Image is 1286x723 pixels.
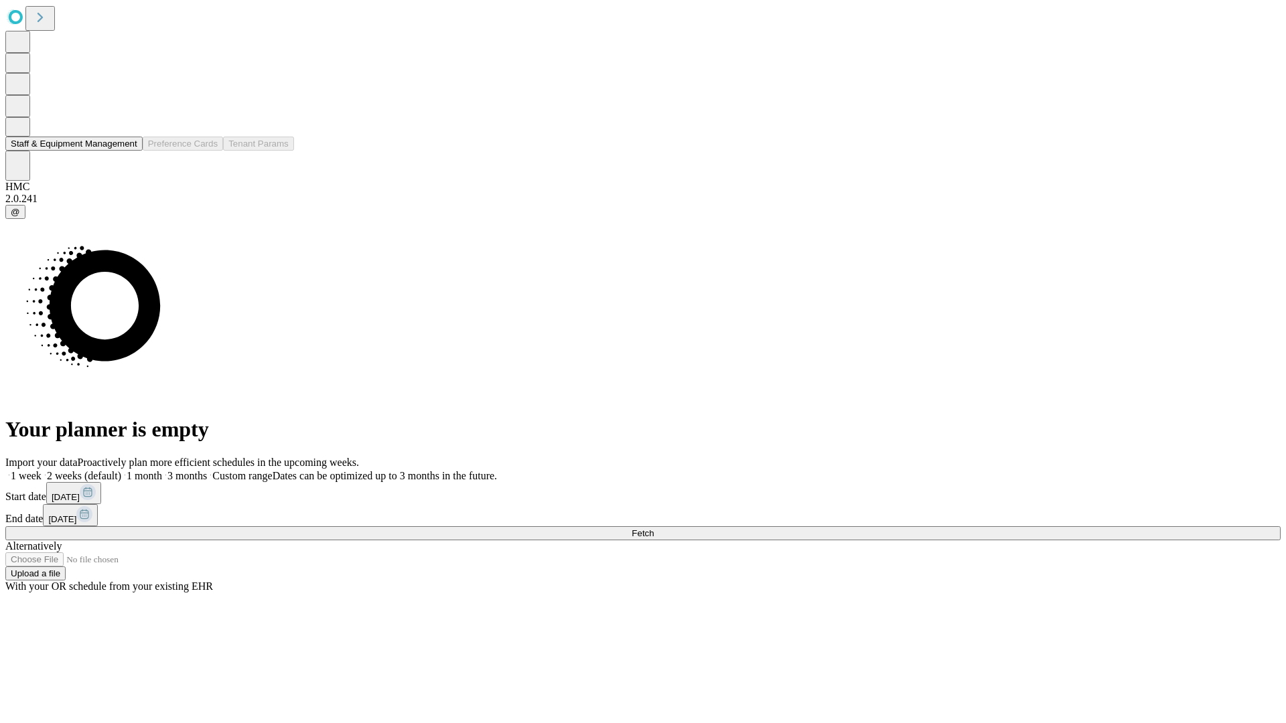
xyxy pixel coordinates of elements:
span: Proactively plan more efficient schedules in the upcoming weeks. [78,457,359,468]
div: End date [5,504,1281,526]
span: @ [11,207,20,217]
button: @ [5,205,25,219]
span: 1 week [11,470,42,481]
span: Import your data [5,457,78,468]
span: With your OR schedule from your existing EHR [5,580,213,592]
button: Fetch [5,526,1281,540]
span: 2 weeks (default) [47,470,121,481]
button: Preference Cards [143,137,223,151]
span: 3 months [167,470,207,481]
div: Start date [5,482,1281,504]
span: [DATE] [48,514,76,524]
span: 1 month [127,470,162,481]
button: [DATE] [46,482,101,504]
h1: Your planner is empty [5,417,1281,442]
button: [DATE] [43,504,98,526]
div: HMC [5,181,1281,193]
span: Dates can be optimized up to 3 months in the future. [273,470,497,481]
div: 2.0.241 [5,193,1281,205]
button: Tenant Params [223,137,294,151]
span: [DATE] [52,492,80,502]
button: Staff & Equipment Management [5,137,143,151]
button: Upload a file [5,566,66,580]
span: Custom range [212,470,272,481]
span: Fetch [632,528,654,538]
span: Alternatively [5,540,62,552]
